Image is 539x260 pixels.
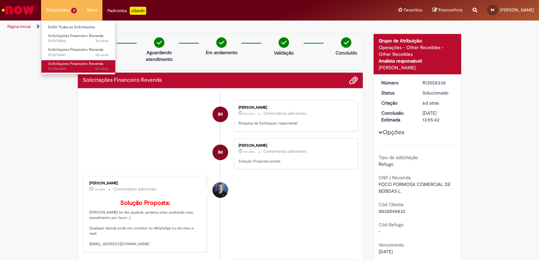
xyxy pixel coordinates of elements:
b: Solução Proposta: [120,199,170,207]
b: CNPJ Revenda [379,175,411,181]
small: Comentários adicionais [263,111,307,116]
p: Em andamento [206,49,237,56]
h2: Solicitações Financeiro Revenda Histórico de tíquete [83,77,162,83]
b: Cód Refugo [379,222,404,228]
div: Iara Reis Mendes [213,145,228,160]
span: Rascunhos [438,7,463,13]
time: 24/09/2025 16:33:30 [95,66,109,71]
p: +GenAi [130,7,146,15]
p: [PERSON_NAME] ter lhe ajudado, poderia estar avaliando meu atendimento por favor :) Qualquer dúvi... [89,200,201,247]
img: check-circle-green.png [279,37,289,48]
b: Vencimento [379,242,404,248]
dt: Criação [376,100,418,106]
div: Padroniza [107,7,146,15]
time: 23/09/2025 10:57:26 [422,100,439,106]
span: 0030048832 [379,208,405,214]
div: [PERSON_NAME] [379,64,456,71]
a: Aberto R13564080 : Solicitações Financeiro Revenda [41,60,116,73]
span: [PERSON_NAME] [500,7,534,13]
time: 29/09/2025 07:29:04 [244,112,255,116]
span: 2m atrás [244,112,255,116]
span: IM [218,106,223,122]
a: Aberto R13570066 : Solicitações Financeiro Revenda [41,32,116,45]
time: 26/09/2025 11:19:38 [95,38,109,43]
div: Iara Reis Mendes [213,107,228,122]
span: 3d atrás [95,38,109,43]
time: 26/09/2025 11:16:02 [95,52,109,58]
p: Pesquisa de Satisfação respondida! [239,121,351,126]
dt: Conclusão Estimada [376,110,418,123]
b: Tipo de solicitação [379,154,418,160]
span: Solicitações Financeiro Revenda [48,47,103,52]
span: Requisições [46,7,70,13]
span: FOCO FORMOSA COMERCIAL DE BEBIDAS L [379,181,452,194]
span: 5d atrás [95,66,109,71]
div: Analista responsável: [379,58,456,64]
time: 29/09/2025 07:28:49 [244,150,255,154]
span: Solicitações Financeiro Revenda [48,33,103,38]
img: check-circle-green.png [154,37,164,48]
span: IM [218,144,223,160]
span: R13570047 [48,52,109,58]
div: [PERSON_NAME] [239,144,351,148]
p: Solução Proposta aceita. [239,159,351,164]
div: [PERSON_NAME] [239,106,351,110]
span: More [87,7,97,13]
img: check-circle-green.png [341,37,351,48]
time: 26/09/2025 11:25:44 [94,187,105,191]
div: Solucionado [422,89,454,96]
span: - [379,228,381,234]
span: 6d atrás [422,100,439,106]
b: Cód Cliente [379,201,404,208]
span: 3d atrás [94,187,105,191]
span: Favoritos [404,7,422,13]
p: Validação [274,49,294,56]
span: Refugo [379,161,393,167]
div: Wesley Wesley [213,182,228,198]
a: Exibir Todas as Solicitações [41,24,116,31]
div: Grupo de Atribuição: [379,37,456,44]
div: 23/09/2025 10:57:26 [422,100,454,106]
span: [DATE] [379,249,393,255]
a: Rascunhos [433,7,463,13]
span: 3d atrás [95,52,109,58]
small: Comentários adicionais [263,149,307,154]
dt: Número [376,79,418,86]
div: [DATE] 13:55:42 [422,110,454,123]
div: [PERSON_NAME] [89,181,201,185]
dt: Status [376,89,418,96]
a: Aberto R13570047 : Solicitações Financeiro Revenda [41,46,116,59]
ul: Requisições [41,20,116,75]
span: R13570066 [48,38,109,44]
span: 3 [71,8,77,13]
span: 2m atrás [244,150,255,154]
button: Adicionar anexos [349,76,358,85]
div: Operações - Other Receibles - Other Receibles [379,44,456,58]
small: Comentários adicionais [114,186,157,192]
a: Página inicial [7,24,31,29]
span: IM [491,8,495,12]
p: Concluído [336,49,357,56]
ul: Trilhas de página [5,21,354,33]
div: R13558338 [422,79,454,86]
img: check-circle-green.png [216,37,227,48]
span: R13564080 [48,66,109,72]
span: Solicitações Financeiro Revenda [48,61,103,66]
p: Aguardando atendimento [143,49,176,63]
img: ServiceNow [1,3,35,17]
